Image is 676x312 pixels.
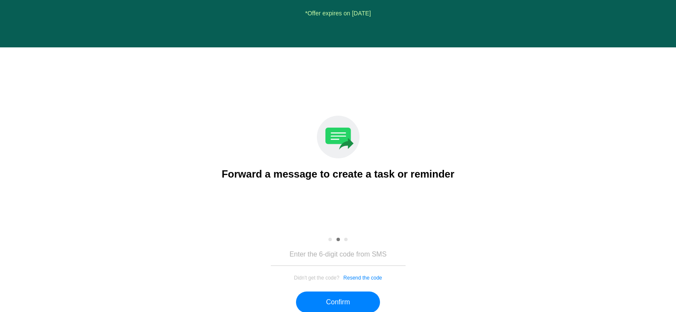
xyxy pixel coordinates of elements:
[200,167,477,181] div: Forward a message to create a task or reminder
[343,275,382,281] button: Resend the code
[294,275,339,281] span: Didn't get the code?
[215,7,461,20] div: *Offer expires on [DATE]
[317,116,360,158] img: send
[271,244,406,265] input: Enter the 6-digit code from SMS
